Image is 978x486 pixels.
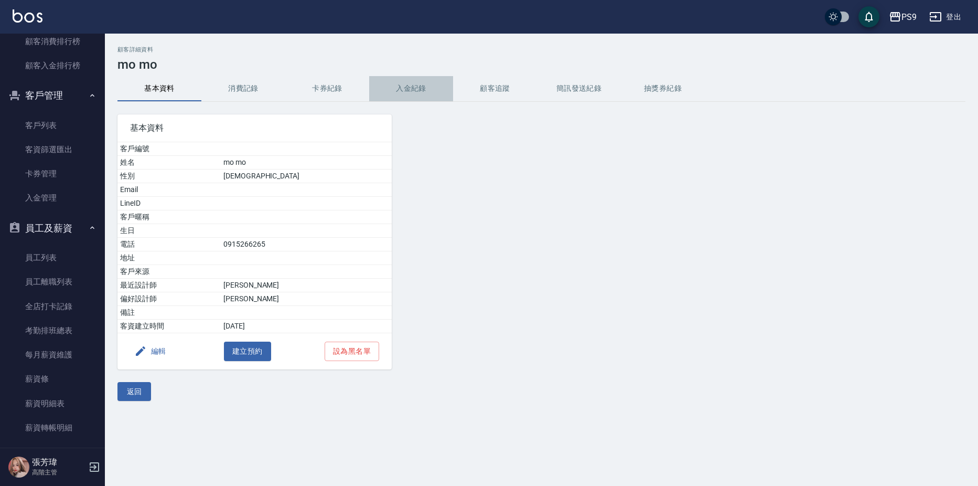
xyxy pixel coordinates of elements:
[4,113,101,138] a: 客戶列表
[885,6,921,28] button: PS9
[201,76,285,101] button: 消費記錄
[117,320,221,333] td: 客資建立時間
[4,319,101,343] a: 考勤排班總表
[369,76,453,101] button: 入金紀錄
[224,342,271,361] button: 建立預約
[453,76,537,101] button: 顧客追蹤
[130,123,379,133] span: 基本資料
[4,392,101,416] a: 薪資明細表
[117,46,965,53] h2: 顧客詳細資料
[858,6,879,27] button: save
[4,82,101,109] button: 客戶管理
[4,294,101,319] a: 全店打卡記錄
[117,183,221,197] td: Email
[117,292,221,306] td: 偏好設計師
[32,468,85,477] p: 高階主管
[117,170,221,183] td: 性別
[117,251,221,265] td: 地址
[4,186,101,210] a: 入金管理
[117,382,151,402] button: 返回
[925,7,965,27] button: 登出
[537,76,621,101] button: 簡訊發送紀錄
[221,170,392,183] td: [DEMOGRAPHIC_DATA]
[8,457,29,478] img: Person
[4,367,101,391] a: 薪資條
[117,306,221,320] td: 備註
[901,10,917,24] div: PS9
[13,9,42,23] img: Logo
[4,246,101,270] a: 員工列表
[325,342,379,361] button: 設為黑名單
[221,279,392,292] td: [PERSON_NAME]
[117,210,221,224] td: 客戶暱稱
[621,76,705,101] button: 抽獎券紀錄
[4,416,101,440] a: 薪資轉帳明細
[4,444,101,471] button: 商品管理
[117,279,221,292] td: 最近設計師
[285,76,369,101] button: 卡券紀錄
[117,265,221,279] td: 客戶來源
[117,238,221,251] td: 電話
[117,156,221,170] td: 姓名
[221,156,392,170] td: mo mo
[117,224,221,238] td: 生日
[4,54,101,78] a: 顧客入金排行榜
[4,162,101,186] a: 卡券管理
[117,57,965,72] h3: mo mo
[117,76,201,101] button: 基本資料
[4,215,101,242] button: 員工及薪資
[221,320,392,333] td: [DATE]
[4,270,101,294] a: 員工離職列表
[4,343,101,367] a: 每月薪資維護
[4,29,101,54] a: 顧客消費排行榜
[117,197,221,210] td: LineID
[130,342,170,361] button: 編輯
[4,138,101,162] a: 客資篩選匯出
[32,457,85,468] h5: 張芳瑋
[117,142,221,156] td: 客戶編號
[221,238,392,251] td: 0915266265
[221,292,392,306] td: [PERSON_NAME]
